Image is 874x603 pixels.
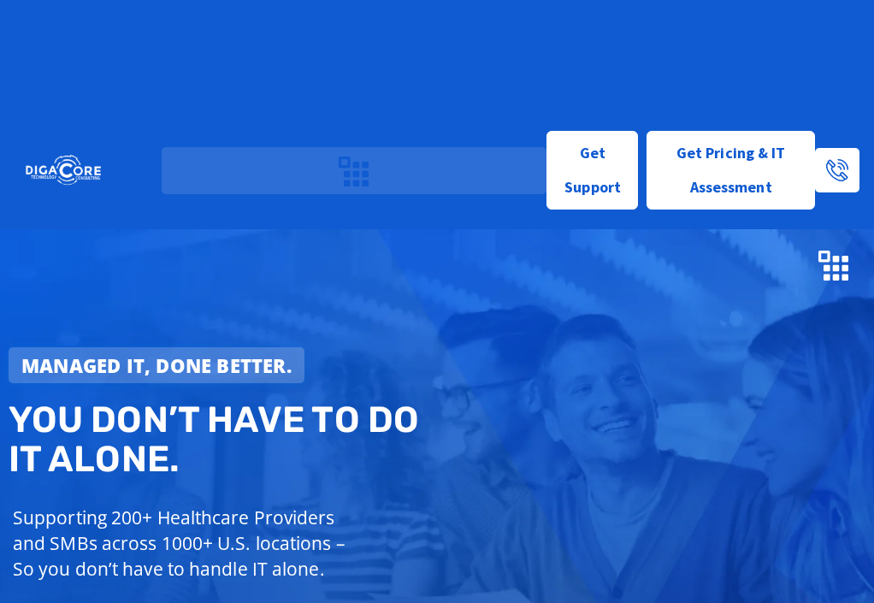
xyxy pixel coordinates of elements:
[21,352,292,378] strong: Managed IT, done better.
[812,241,857,288] div: Menu Toggle
[546,131,639,210] a: Get Support
[13,505,366,582] p: Supporting 200+ Healthcare Providers and SMBs across 1000+ U.S. locations – So you don’t have to ...
[332,147,377,194] div: Menu Toggle
[26,154,101,186] img: DigaCore Technology Consulting
[9,347,304,383] a: Managed IT, done better.
[660,136,800,204] span: Get Pricing & IT Assessment
[647,131,814,210] a: Get Pricing & IT Assessment
[9,400,445,479] h2: You don’t have to do IT alone.
[137,227,310,301] img: DigaCore Technology Consulting
[561,136,625,204] span: Get Support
